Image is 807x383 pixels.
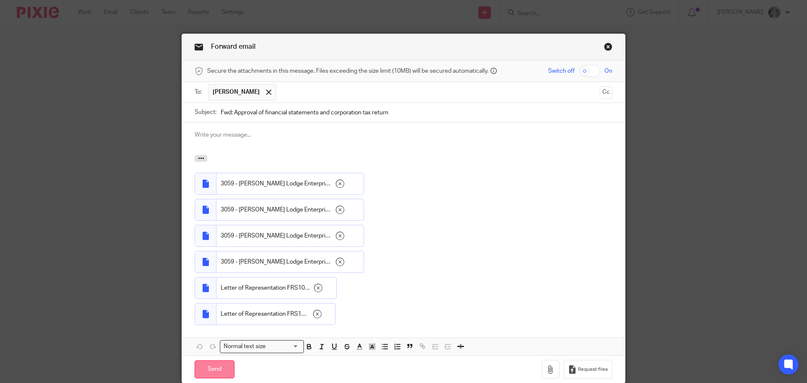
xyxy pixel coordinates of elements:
input: Search for option [269,342,299,351]
span: Forward email [211,43,256,50]
button: Cc [600,86,612,99]
span: Letter of Representation FRS102.pdf [221,310,309,318]
span: 3059 - [PERSON_NAME] Lodge Enterprise Ltd - Tax computation for YE [DATE].pdf [221,258,332,266]
span: Request files [578,366,608,373]
span: On [604,67,612,75]
span: 3059 - [PERSON_NAME] Lodge Enterprise Ltd - [GEOGRAPHIC_DATA] for YE [DATE].pdf [221,180,332,188]
span: Switch off [548,67,575,75]
label: Subject: [195,108,216,116]
span: Normal text size [222,342,268,351]
span: 3059 - [PERSON_NAME] Lodge Enterprise Ltd - Full accounts for YE [DATE].pdf [221,206,332,214]
span: [PERSON_NAME] [213,88,260,96]
span: Letter of Representation FRS102.doc [221,284,310,292]
label: To: [195,88,204,96]
a: Close this dialog window [604,42,612,54]
span: Secure the attachments in this message. Files exceeding the size limit (10MB) will be secured aut... [207,67,488,75]
input: Send [195,360,235,378]
div: Search for option [220,340,304,353]
button: Request files [564,360,612,379]
span: 3059 - [PERSON_NAME] Lodge Enterprise Ltd - Registrar accounts for YE [DATE].pdf [221,232,332,240]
